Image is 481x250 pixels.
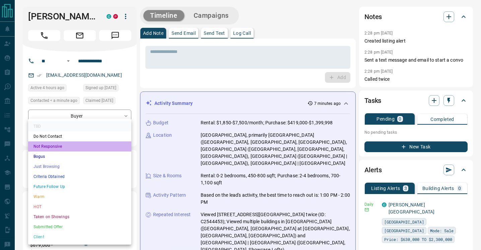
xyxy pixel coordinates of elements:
[28,182,131,192] li: Future Follow Up
[28,141,131,151] li: Not Responsive
[28,232,131,242] li: Client
[28,131,131,141] li: Do Not Contact
[28,212,131,222] li: Taken on Showings
[28,192,131,202] li: Warm
[28,151,131,162] li: Bogus
[28,222,131,232] li: Submitted Offer
[28,162,131,172] li: Just Browsing
[28,172,131,182] li: Criteria Obtained
[28,202,131,212] li: HOT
